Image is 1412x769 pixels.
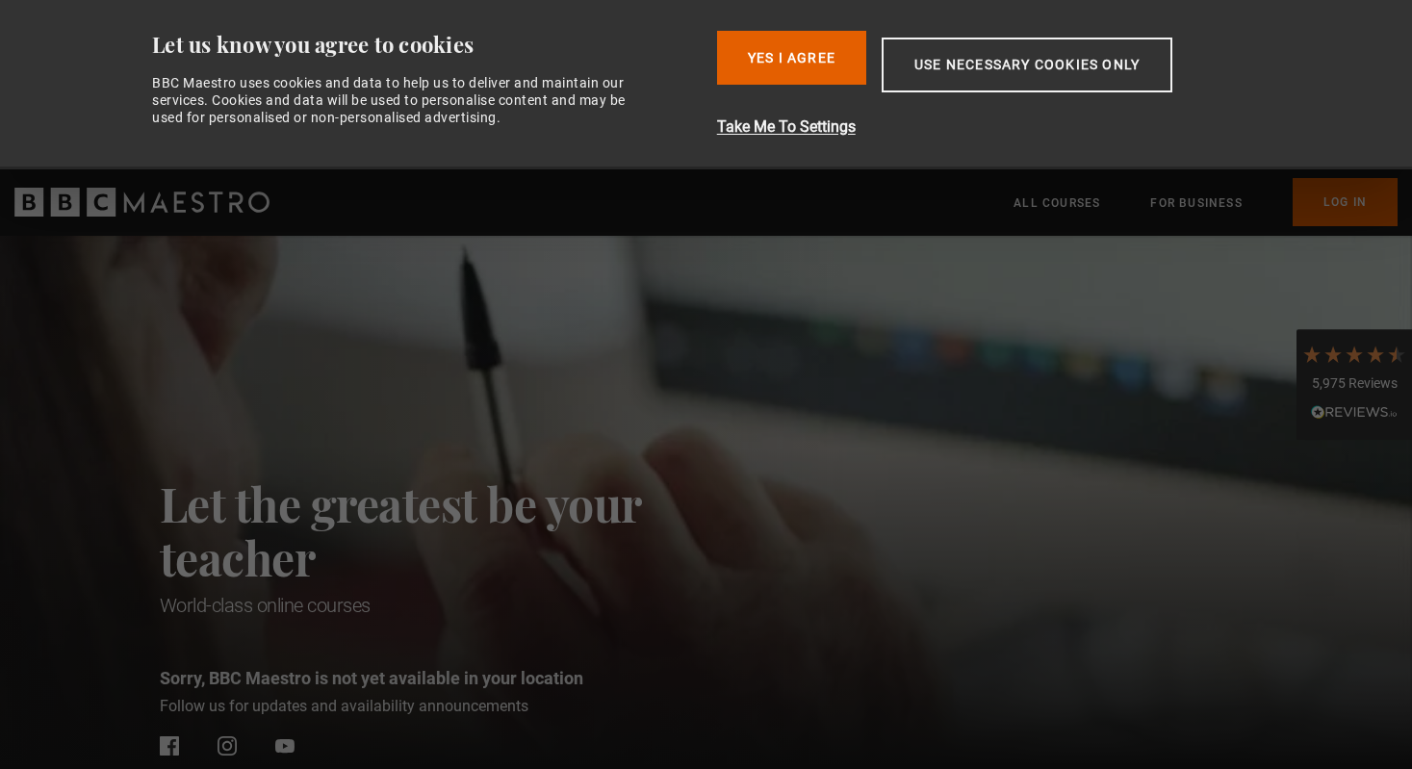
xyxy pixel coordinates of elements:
div: 4.7 Stars [1301,344,1407,365]
p: Sorry, BBC Maestro is not yet available in your location [160,665,728,691]
button: Yes I Agree [717,31,866,85]
h1: World-class online courses [160,592,728,619]
div: 5,975 Reviews [1301,374,1407,394]
a: Log In [1293,178,1398,226]
button: Use necessary cookies only [882,38,1172,92]
nav: Primary [1014,178,1398,226]
h2: Let the greatest be your teacher [160,476,728,584]
div: 5,975 ReviewsRead All Reviews [1296,329,1412,441]
button: Take Me To Settings [717,115,1274,139]
div: Read All Reviews [1301,402,1407,425]
div: Let us know you agree to cookies [152,31,702,59]
div: BBC Maestro uses cookies and data to help us to deliver and maintain our services. Cookies and da... [152,74,647,127]
a: For business [1150,193,1242,213]
p: Follow us for updates and availability announcements [160,695,728,718]
img: REVIEWS.io [1311,405,1398,419]
svg: BBC Maestro [14,188,270,217]
a: All Courses [1014,193,1100,213]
